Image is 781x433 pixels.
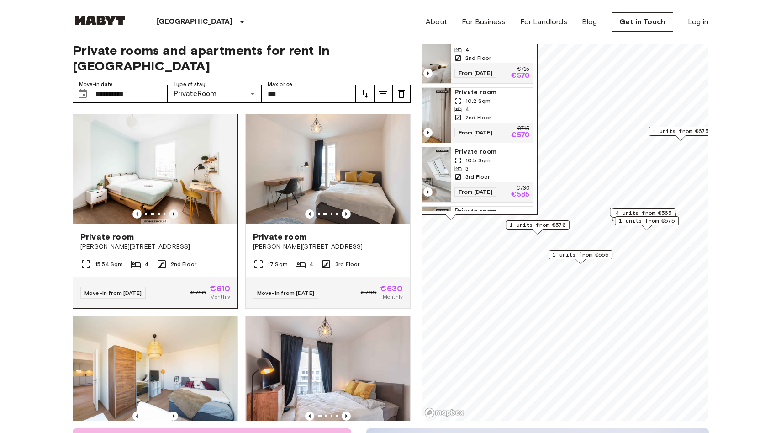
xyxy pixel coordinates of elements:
[454,207,529,216] span: Private room
[361,289,377,297] span: €790
[305,209,314,219] button: Previous image
[268,260,288,268] span: 17 Sqm
[520,16,567,27] a: For Landlords
[246,316,410,426] img: Marketing picture of unit DE-01-006-005-04HF
[174,80,206,88] label: Type of stay
[506,220,570,235] div: Map marker
[368,206,533,262] a: Marketing picture of unit DE-01-477-034-03Previous imagePrevious imagePrivate room12.3 Sqm3Ground...
[245,114,411,309] a: Previous imagePrevious imagePrivate room[PERSON_NAME][STREET_ADDRESS]17 Sqm43rd FloorMove-in from...
[612,208,675,223] div: Map marker
[246,114,410,224] img: Marketing picture of unit DE-01-006-006-02HF
[688,16,708,27] a: Log in
[612,12,673,32] a: Get in Touch
[549,250,612,264] div: Map marker
[649,127,712,141] div: Map marker
[257,289,314,296] span: Move-in from [DATE]
[619,217,675,225] span: 1 units from €575
[517,67,529,72] p: €715
[167,85,262,103] div: PrivateRoom
[454,187,496,197] span: From [DATE]
[157,16,233,27] p: [GEOGRAPHIC_DATA]
[511,132,529,139] p: €570
[368,28,533,84] a: Marketing picture of unit DE-01-477-056-03Previous imagePrevious imagePrivate room10 Sqm42nd Floo...
[73,114,238,309] a: Marketing picture of unit DE-01-09-008-02QMarketing picture of unit DE-01-09-008-02QPrevious imag...
[423,69,433,78] button: Previous image
[310,260,313,268] span: 4
[73,16,127,25] img: Habyt
[610,208,674,222] div: Map marker
[84,289,142,296] span: Move-in from [DATE]
[510,221,565,229] span: 1 units from €570
[368,87,533,143] a: Marketing picture of unit DE-01-477-056-02Previous imagePrevious imagePrivate room10.2 Sqm42nd Fl...
[454,147,529,156] span: Private room
[465,97,491,105] span: 10.2 Sqm
[426,16,447,27] a: About
[516,186,529,191] p: €730
[342,209,351,219] button: Previous image
[511,72,529,80] p: €570
[424,407,464,418] a: Mapbox logo
[368,147,533,203] a: Marketing picture of unit DE-01-477-059-03Previous imagePrevious imagePrivate room10.5 Sqm33rd Fl...
[422,32,708,421] canvas: Map
[253,231,306,242] span: Private room
[80,231,134,242] span: Private room
[454,88,529,97] span: Private room
[79,80,113,88] label: Move-in date
[392,85,411,103] button: tune
[190,289,206,297] span: €760
[454,69,496,78] span: From [DATE]
[616,209,671,217] span: 4 units from €565
[210,293,230,301] span: Monthly
[356,85,374,103] button: tune
[73,43,411,74] span: Private rooms and apartments for rent in [GEOGRAPHIC_DATA]
[171,260,196,268] span: 2nd Floor
[95,260,123,268] span: 15.54 Sqm
[614,208,670,216] span: 4 units from €585
[653,127,708,135] span: 1 units from €675
[132,412,142,421] button: Previous image
[342,412,351,421] button: Previous image
[465,54,491,62] span: 2nd Floor
[380,284,403,293] span: €630
[132,209,142,219] button: Previous image
[511,191,529,198] p: €585
[423,187,433,197] button: Previous image
[305,412,314,421] button: Previous image
[169,209,178,219] button: Previous image
[465,46,469,54] span: 4
[268,80,292,88] label: Max price
[462,16,506,27] a: For Business
[465,165,469,173] span: 3
[465,105,469,113] span: 4
[335,260,359,268] span: 3rd Floor
[383,293,403,301] span: Monthly
[454,128,496,137] span: From [DATE]
[465,156,491,165] span: 10.5 Sqm
[73,114,237,224] img: Marketing picture of unit DE-01-09-008-02Q
[423,128,433,137] button: Previous image
[582,16,597,27] a: Blog
[517,126,529,132] p: €715
[74,85,92,103] button: Choose date, selected date is 1 Oct 2025
[374,85,392,103] button: tune
[253,242,403,251] span: [PERSON_NAME][STREET_ADDRESS]
[465,173,490,181] span: 3rd Floor
[553,251,608,259] span: 1 units from €555
[210,284,230,293] span: €610
[465,113,491,122] span: 2nd Floor
[169,412,178,421] button: Previous image
[80,242,230,251] span: [PERSON_NAME][STREET_ADDRESS]
[145,260,148,268] span: 4
[73,316,237,426] img: Marketing picture of unit DE-01-007-006-04HF
[615,216,679,230] div: Map marker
